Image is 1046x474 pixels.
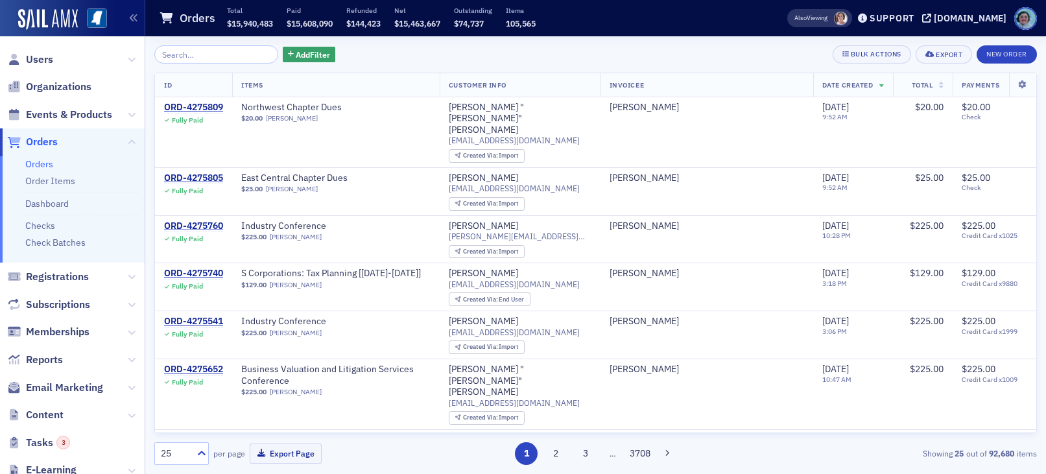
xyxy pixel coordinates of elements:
[449,279,580,289] span: [EMAIL_ADDRESS][DOMAIN_NAME]
[241,268,421,279] a: S Corporations: Tax Planning [[DATE]-[DATE]]
[463,248,519,255] div: Import
[449,316,518,327] div: [PERSON_NAME]
[241,114,263,123] span: $20.00
[56,436,70,449] div: 3
[449,268,518,279] a: [PERSON_NAME]
[822,172,849,184] span: [DATE]
[241,220,405,232] a: Industry Conference
[241,281,267,289] span: $129.00
[610,102,679,113] div: [PERSON_NAME]
[164,80,172,89] span: ID
[26,108,112,122] span: Events & Products
[164,102,223,113] a: ORD-4275809
[172,330,203,338] div: Fully Paid
[241,329,267,337] span: $225.00
[610,220,679,232] a: [PERSON_NAME]
[25,158,53,170] a: Orders
[449,197,525,211] div: Created Via: Import
[7,108,112,122] a: Events & Products
[161,447,189,460] div: 25
[172,282,203,290] div: Fully Paid
[610,364,679,375] a: [PERSON_NAME]
[610,172,804,184] span: Danna Napp
[822,231,851,240] time: 10:28 PM
[241,364,431,386] span: Business Valuation and Litigation Services Conference
[241,102,405,113] a: Northwest Chapter Dues
[241,316,405,327] span: Industry Conference
[449,411,525,425] div: Created Via: Import
[449,172,518,184] div: [PERSON_NAME]
[7,381,103,395] a: Email Marketing
[463,414,519,421] div: Import
[227,18,273,29] span: $15,940,483
[241,233,267,241] span: $225.00
[449,80,506,89] span: Customer Info
[7,298,90,312] a: Subscriptions
[610,268,679,279] a: [PERSON_NAME]
[910,315,944,327] span: $225.00
[164,316,223,327] a: ORD-4275541
[962,363,995,375] span: $225.00
[449,398,580,408] span: [EMAIL_ADDRESS][DOMAIN_NAME]
[449,149,525,163] div: Created Via: Import
[628,442,651,465] button: 3708
[164,364,223,375] div: ORD-4275652
[164,172,223,184] a: ORD-4275805
[610,102,804,113] span: Jessi Tolleson
[834,12,848,25] span: Lydia Carlisle
[287,18,333,29] span: $15,608,090
[463,296,525,303] div: End User
[270,388,322,396] a: [PERSON_NAME]
[7,135,58,149] a: Orders
[822,375,851,384] time: 10:47 AM
[25,237,86,248] a: Check Batches
[241,268,421,279] span: S Corporations: Tax Planning [2025-2026]
[164,220,223,232] a: ORD-4275760
[449,102,591,136] div: [PERSON_NAME] "[PERSON_NAME]" [PERSON_NAME]
[463,151,499,160] span: Created Via :
[18,9,78,30] img: SailAMX
[910,363,944,375] span: $225.00
[78,8,107,30] a: View Homepage
[962,172,990,184] span: $25.00
[7,325,89,339] a: Memberships
[227,6,273,15] p: Total
[7,436,70,450] a: Tasks3
[934,12,1006,24] div: [DOMAIN_NAME]
[610,364,804,375] span: Charley Rafferty
[154,45,278,64] input: Search…
[241,172,405,184] a: East Central Chapter Dues
[833,45,911,64] button: Bulk Actions
[962,315,995,327] span: $225.00
[463,152,519,160] div: Import
[449,327,580,337] span: [EMAIL_ADDRESS][DOMAIN_NAME]
[7,53,53,67] a: Users
[449,364,591,398] a: [PERSON_NAME] "[PERSON_NAME]" [PERSON_NAME]
[1014,7,1037,30] span: Profile
[270,281,322,289] a: [PERSON_NAME]
[515,442,538,465] button: 1
[962,279,1027,288] span: Credit Card x9880
[26,80,91,94] span: Organizations
[266,185,318,193] a: [PERSON_NAME]
[463,344,519,351] div: Import
[916,45,972,64] button: Export
[26,353,63,367] span: Reports
[915,172,944,184] span: $25.00
[449,340,525,354] div: Created Via: Import
[241,80,263,89] span: Items
[296,49,330,60] span: Add Filter
[394,18,440,29] span: $15,463,667
[962,267,995,279] span: $129.00
[610,316,679,327] div: [PERSON_NAME]
[346,18,381,29] span: $144,423
[266,114,318,123] a: [PERSON_NAME]
[454,18,484,29] span: $74,737
[449,231,591,241] span: [PERSON_NAME][EMAIL_ADDRESS][DOMAIN_NAME]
